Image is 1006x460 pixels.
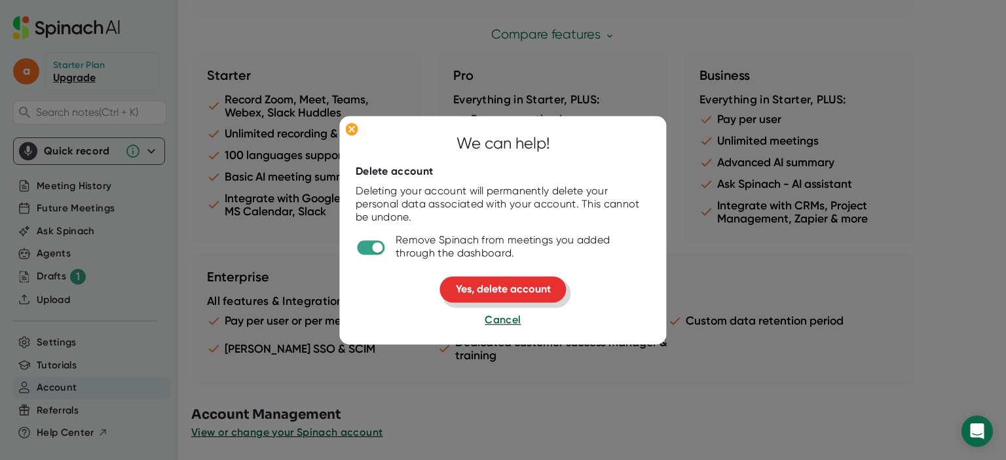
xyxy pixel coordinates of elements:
[456,283,551,296] span: Yes, delete account
[356,166,433,179] div: Delete account
[485,314,521,327] span: Cancel
[356,185,650,224] div: Deleting your account will permanently delete your personal data associated with your account. Th...
[485,313,521,328] button: Cancel
[961,416,993,447] div: Open Intercom Messenger
[456,132,550,156] div: We can help!
[440,277,567,303] button: Yes, delete account
[396,234,650,260] div: Remove Spinach from meetings you added through the dashboard.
